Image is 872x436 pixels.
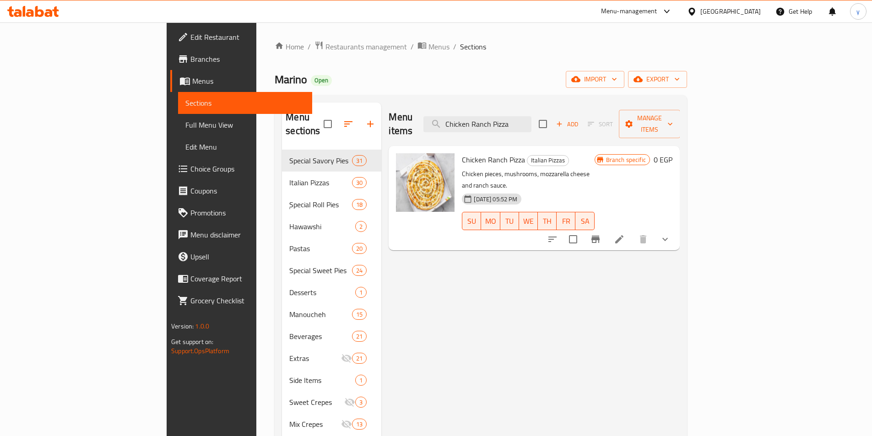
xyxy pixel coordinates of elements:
li: / [411,41,414,52]
button: Branch-specific-item [585,228,607,250]
span: Menu disclaimer [190,229,305,240]
button: Add [552,117,582,131]
span: Choice Groups [190,163,305,174]
a: Sections [178,92,312,114]
a: Full Menu View [178,114,312,136]
img: Chicken Ranch Pizza [396,153,455,212]
span: Open [311,76,332,84]
div: Special Sweet Pies24 [282,259,381,281]
button: SU [462,212,481,230]
a: Choice Groups [170,158,312,180]
span: 21 [352,332,366,341]
div: Pastas20 [282,237,381,259]
a: Branches [170,48,312,70]
div: Side Items [289,375,355,386]
span: Desserts [289,287,355,298]
span: Chicken Ranch Pizza [462,153,525,167]
div: items [355,397,367,408]
svg: Inactive section [344,397,355,408]
button: WE [519,212,538,230]
span: 20 [352,244,366,253]
div: [GEOGRAPHIC_DATA] [700,6,761,16]
span: Full Menu View [185,119,305,130]
button: sort-choices [542,228,563,250]
span: [DATE] 05:52 PM [470,195,521,204]
span: Italian Pizzas [289,177,352,188]
a: Coverage Report [170,268,312,290]
h6: 0 EGP [654,153,672,166]
span: 1 [356,288,366,297]
div: items [352,265,367,276]
div: Sweet Crepes3 [282,391,381,413]
span: 15 [352,310,366,319]
span: Mix Crepes [289,419,341,430]
button: Manage items [619,110,680,138]
a: Menus [170,70,312,92]
div: items [352,331,367,342]
div: items [352,177,367,188]
span: Manoucheh [289,309,352,320]
span: 13 [352,420,366,429]
span: WE [523,215,534,228]
div: items [355,375,367,386]
a: Upsell [170,246,312,268]
span: Restaurants management [325,41,407,52]
span: 3 [356,398,366,407]
div: items [355,287,367,298]
input: search [423,116,531,132]
span: Add [555,119,580,129]
div: Beverages21 [282,325,381,347]
div: items [355,221,367,232]
button: SA [575,212,594,230]
button: show more [654,228,676,250]
div: Italian Pizzas30 [282,172,381,194]
div: Side Items1 [282,369,381,391]
div: items [352,199,367,210]
div: Special Savory Pies31 [282,150,381,172]
span: Italian Pizzas [527,155,569,166]
div: items [352,243,367,254]
span: 24 [352,266,366,275]
div: Extras21 [282,347,381,369]
span: y [856,6,860,16]
span: Sections [460,41,486,52]
div: ٍSpecial Roll Pies18 [282,194,381,215]
span: 18 [352,200,366,209]
p: Chicken pieces, mushrooms, mozzarella cheese and ranch sauce. [462,168,594,191]
a: Restaurants management [314,41,407,53]
span: Branch specific [602,156,650,164]
span: SU [466,215,477,228]
span: Promotions [190,207,305,218]
span: Select section [533,114,552,134]
div: items [352,419,367,430]
span: Special Sweet Pies [289,265,352,276]
span: FR [560,215,572,228]
button: export [628,71,687,88]
span: Select section first [582,117,619,131]
div: Special Savory Pies [289,155,352,166]
span: 1.0.0 [195,320,209,332]
div: Open [311,75,332,86]
span: 1 [356,376,366,385]
span: 21 [352,354,366,363]
button: Add section [359,113,381,135]
div: items [352,353,367,364]
div: Extras [289,353,341,364]
span: Version: [171,320,194,332]
nav: breadcrumb [275,41,687,53]
a: Edit Menu [178,136,312,158]
span: Beverages [289,331,352,342]
span: Pastas [289,243,352,254]
span: import [573,74,617,85]
span: Menus [192,75,305,86]
span: TH [542,215,553,228]
span: TU [504,215,515,228]
span: ٍSpecial Roll Pies [289,199,352,210]
span: Add item [552,117,582,131]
